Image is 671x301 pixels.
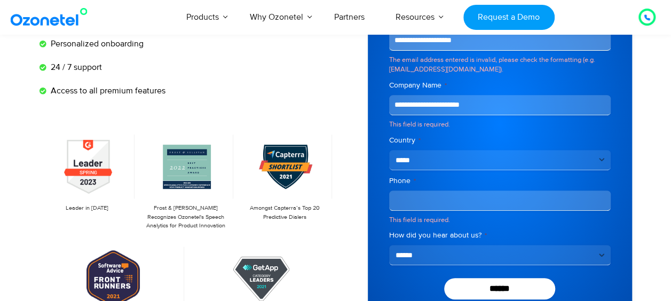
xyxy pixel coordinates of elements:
label: Country [389,135,611,146]
div: The email address entered is invalid, please check the formatting (e.g. [EMAIL_ADDRESS][DOMAIN_NA... [389,55,611,75]
label: Phone [389,176,611,186]
span: Access to all premium features [48,84,165,97]
a: Request a Demo [463,5,555,30]
p: Leader in [DATE] [45,204,130,213]
div: This field is required. [389,215,611,225]
p: Amongst Capterra’s Top 20 Predictive Dialers [242,204,327,221]
label: Company Name [389,80,611,91]
div: This field is required. [389,120,611,130]
span: 24 / 7 support [48,61,102,74]
span: Personalized onboarding [48,37,144,50]
label: How did you hear about us? [389,230,611,241]
p: Frost & [PERSON_NAME] Recognizes Ozonetel's Speech Analytics for Product Innovation [143,204,228,231]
